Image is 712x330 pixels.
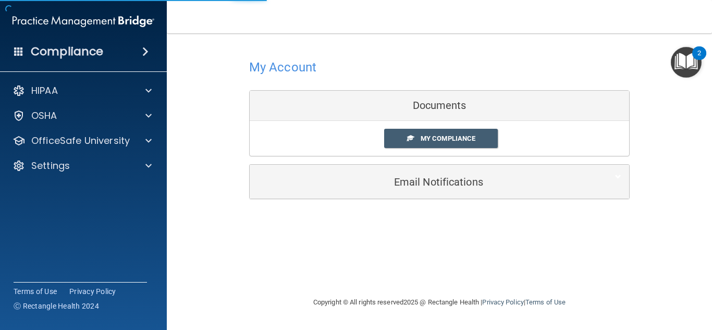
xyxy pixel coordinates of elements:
[31,135,130,147] p: OfficeSafe University
[13,109,152,122] a: OSHA
[14,286,57,297] a: Terms of Use
[257,176,590,188] h5: Email Notifications
[249,60,316,74] h4: My Account
[250,91,629,121] div: Documents
[697,53,701,67] div: 2
[13,135,152,147] a: OfficeSafe University
[13,84,152,97] a: HIPAA
[421,135,475,142] span: My Compliance
[31,84,58,97] p: HIPAA
[482,298,523,306] a: Privacy Policy
[69,286,116,297] a: Privacy Policy
[13,11,154,32] img: PMB logo
[13,160,152,172] a: Settings
[31,44,103,59] h4: Compliance
[31,160,70,172] p: Settings
[671,47,702,78] button: Open Resource Center, 2 new notifications
[525,298,566,306] a: Terms of Use
[14,301,99,311] span: Ⓒ Rectangle Health 2024
[257,170,621,193] a: Email Notifications
[31,109,57,122] p: OSHA
[249,286,630,319] div: Copyright © All rights reserved 2025 @ Rectangle Health | |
